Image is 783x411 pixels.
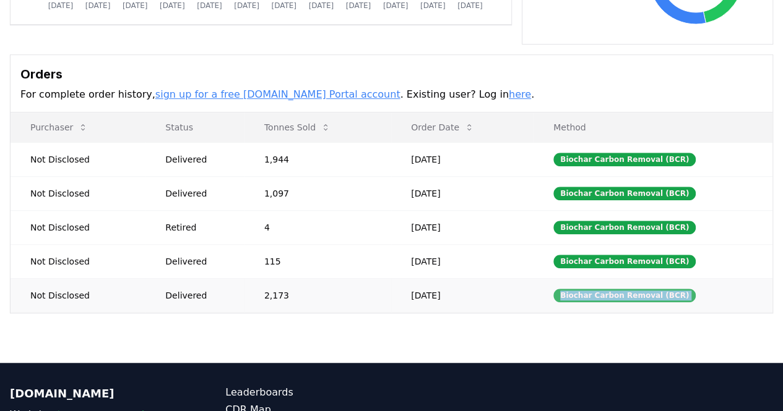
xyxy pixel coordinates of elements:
tspan: [DATE] [197,1,222,10]
p: [DOMAIN_NAME] [10,385,176,402]
td: [DATE] [391,244,534,278]
button: Purchaser [20,115,98,140]
div: Biochar Carbon Removal (BCR) [553,187,696,200]
a: Leaderboards [225,385,391,400]
a: here [509,88,531,100]
tspan: [DATE] [48,1,74,10]
div: Biochar Carbon Removal (BCR) [553,153,696,166]
div: Biochar Carbon Removal (BCR) [553,221,696,234]
a: sign up for a free [DOMAIN_NAME] Portal account [155,88,400,100]
div: Biochar Carbon Removal (BCR) [553,255,696,268]
td: 1,097 [244,176,391,210]
td: 115 [244,244,391,278]
td: 4 [244,210,391,244]
tspan: [DATE] [272,1,297,10]
tspan: [DATE] [160,1,185,10]
h3: Orders [20,65,763,83]
tspan: [DATE] [309,1,334,10]
tspan: [DATE] [457,1,483,10]
div: Biochar Carbon Removal (BCR) [553,289,696,302]
td: [DATE] [391,210,534,244]
td: [DATE] [391,142,534,176]
td: Not Disclosed [11,244,145,278]
td: Not Disclosed [11,142,145,176]
p: Status [155,121,235,133]
td: [DATE] [391,278,534,312]
div: Delivered [165,153,235,166]
button: Tonnes Sold [254,115,340,140]
p: Method [543,121,763,133]
td: Not Disclosed [11,210,145,244]
div: Retired [165,221,235,234]
td: 2,173 [244,278,391,312]
tspan: [DATE] [123,1,148,10]
div: Delivered [165,255,235,268]
div: Delivered [165,289,235,302]
tspan: [DATE] [85,1,111,10]
div: Delivered [165,187,235,200]
td: Not Disclosed [11,278,145,312]
tspan: [DATE] [346,1,371,10]
button: Order Date [401,115,484,140]
td: [DATE] [391,176,534,210]
tspan: [DATE] [383,1,409,10]
p: For complete order history, . Existing user? Log in . [20,87,763,102]
td: Not Disclosed [11,176,145,210]
td: 1,944 [244,142,391,176]
tspan: [DATE] [420,1,446,10]
tspan: [DATE] [234,1,259,10]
